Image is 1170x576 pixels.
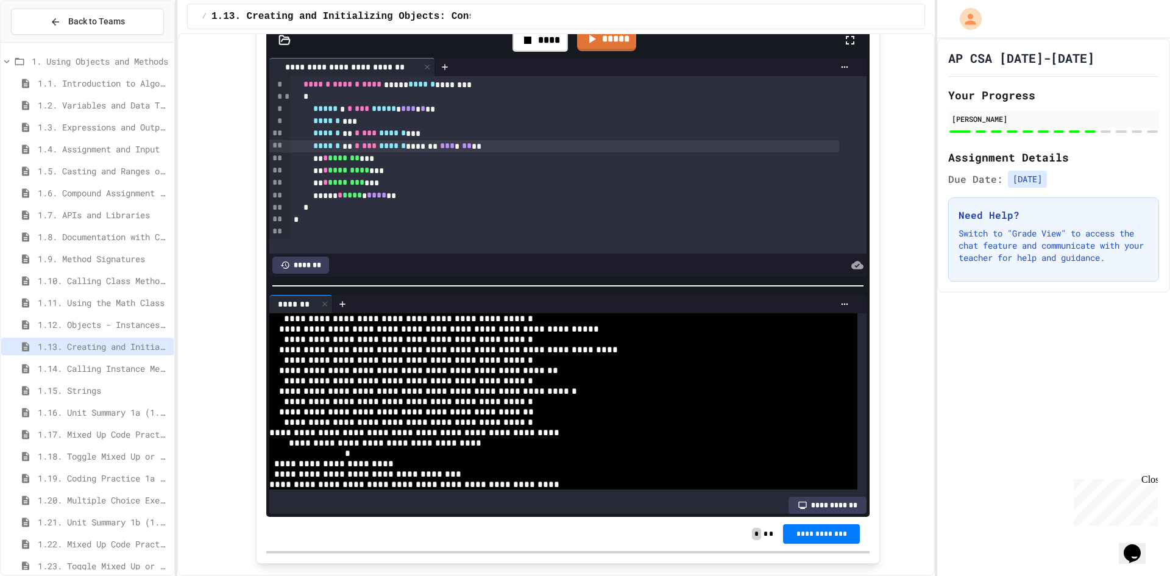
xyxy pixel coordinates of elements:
h1: AP CSA [DATE]-[DATE] [948,49,1094,66]
p: Switch to "Grade View" to access the chat feature and communicate with your teacher for help and ... [959,227,1149,264]
span: 1.12. Objects - Instances of Classes [38,318,169,331]
span: 1.11. Using the Math Class [38,296,169,309]
span: 1.16. Unit Summary 1a (1.1-1.6) [38,406,169,419]
span: Back to Teams [68,15,125,28]
span: 1.2. Variables and Data Types [38,99,169,112]
span: 1.4. Assignment and Input [38,143,169,155]
h3: Need Help? [959,208,1149,222]
span: 1.8. Documentation with Comments and Preconditions [38,230,169,243]
span: 1.1. Introduction to Algorithms, Programming, and Compilers [38,77,169,90]
div: My Account [947,5,985,33]
span: 1.6. Compound Assignment Operators [38,187,169,199]
span: 1.9. Method Signatures [38,252,169,265]
span: 1.3. Expressions and Output [New] [38,121,169,133]
span: / [202,12,207,21]
span: [DATE] [1008,171,1047,188]
span: 1.21. Unit Summary 1b (1.7-1.15) [38,516,169,528]
h2: Your Progress [948,87,1159,104]
span: 1.15. Strings [38,384,169,397]
span: 1.20. Multiple Choice Exercises for Unit 1a (1.1-1.6) [38,494,169,507]
h2: Assignment Details [948,149,1159,166]
span: 1.22. Mixed Up Code Practice 1b (1.7-1.15) [38,538,169,550]
span: 1.23. Toggle Mixed Up or Write Code Practice 1b (1.7-1.15) [38,560,169,572]
button: Back to Teams [11,9,164,35]
div: [PERSON_NAME] [952,113,1155,124]
span: Due Date: [948,172,1003,187]
span: 1.19. Coding Practice 1a (1.1-1.6) [38,472,169,485]
iframe: chat widget [1119,527,1158,564]
span: 1. Using Objects and Methods [32,55,169,68]
iframe: chat widget [1069,474,1158,526]
span: 1.7. APIs and Libraries [38,208,169,221]
span: 1.10. Calling Class Methods [38,274,169,287]
span: 1.13. Creating and Initializing Objects: Constructors [38,340,169,353]
span: 1.5. Casting and Ranges of Values [38,165,169,177]
span: 1.14. Calling Instance Methods [38,362,169,375]
div: Chat with us now!Close [5,5,84,77]
span: 1.13. Creating and Initializing Objects: Constructors [211,9,522,24]
span: 1.18. Toggle Mixed Up or Write Code Practice 1.1-1.6 [38,450,169,463]
span: 1.17. Mixed Up Code Practice 1.1-1.6 [38,428,169,441]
